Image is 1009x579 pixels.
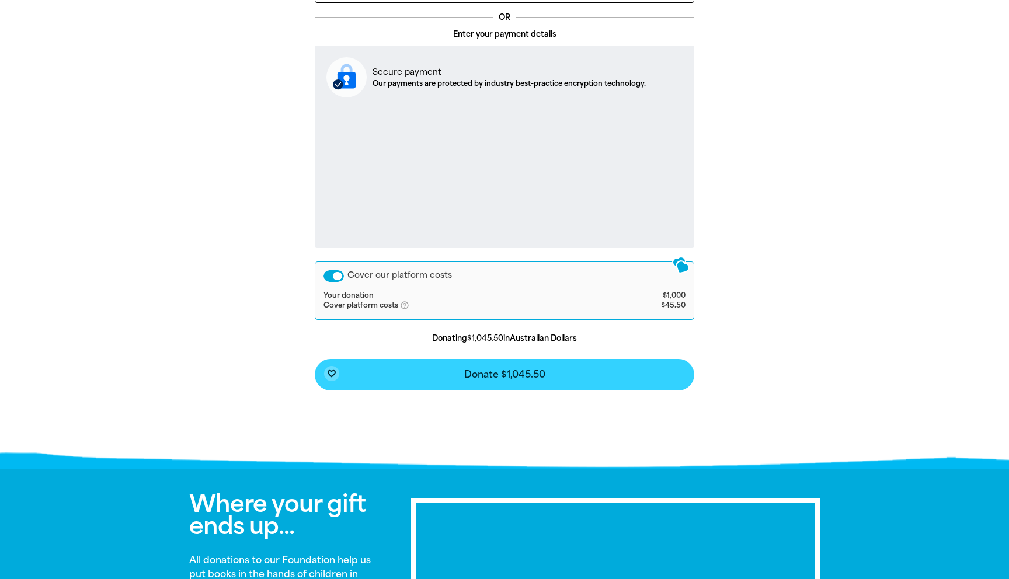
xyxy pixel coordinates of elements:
[467,334,503,343] b: $1,045.50
[323,301,606,311] td: Cover platform costs
[606,301,686,311] td: $45.50
[493,12,516,23] p: OR
[327,369,336,378] i: favorite_border
[189,490,366,540] span: Where your gift ends up...
[323,291,606,301] td: Your donation
[464,370,545,379] span: Donate $1,045.50
[606,291,686,301] td: $1,000
[315,333,694,344] p: Donating in Australian Dollars
[373,78,646,89] p: Our payments are protected by industry best-practice encryption technology.
[400,301,419,310] i: help_outlined
[323,270,344,282] button: Cover our platform costs
[373,66,646,78] p: Secure payment
[315,29,694,40] p: Enter your payment details
[324,107,685,238] iframe: Secure payment input frame
[315,359,694,390] button: favorite_borderDonate $1,045.50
